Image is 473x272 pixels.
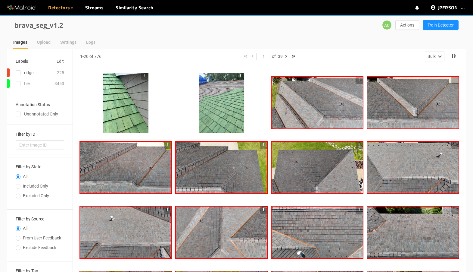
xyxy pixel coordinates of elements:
span: Excluded Only [20,193,51,198]
div: Images [13,39,27,46]
span: From User Feedback [20,236,64,240]
div: Bulk [428,53,436,60]
div: Upload [37,39,51,46]
div: Logs [86,39,95,46]
span: Exclude Feedback [20,245,59,250]
h3: Filter by Source [16,217,64,221]
span: All [20,226,30,231]
span: All [20,174,30,179]
a: Similarity Search [116,4,154,11]
input: Enter Image ID [16,140,64,150]
span: Edit [57,58,64,65]
div: tile [24,80,30,87]
span: AC [384,21,390,30]
span: Train Detector [428,22,454,28]
div: brava_seg_v1.2 [14,20,237,30]
div: 225 [57,69,64,76]
div: Unannotated Only [16,111,64,117]
div: Settings [60,39,76,46]
div: ridge [24,69,33,76]
div: Labels [16,58,28,65]
span: of 39 [272,54,283,59]
button: Bulk [425,52,444,61]
button: Edit [56,56,64,66]
a: Streams [85,4,104,11]
button: Train Detector [423,20,459,30]
h3: Filter by State [16,165,64,169]
h3: Annotation Status [16,103,64,107]
span: Included Only [20,184,51,188]
div: 1-20 of 776 [80,53,101,60]
h3: Filter by ID [16,132,64,137]
span: Detectors [48,4,70,11]
img: Matroid logo [6,3,36,12]
div: 3453 [54,80,64,87]
span: Actions [400,22,414,28]
button: Actions [395,20,419,30]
